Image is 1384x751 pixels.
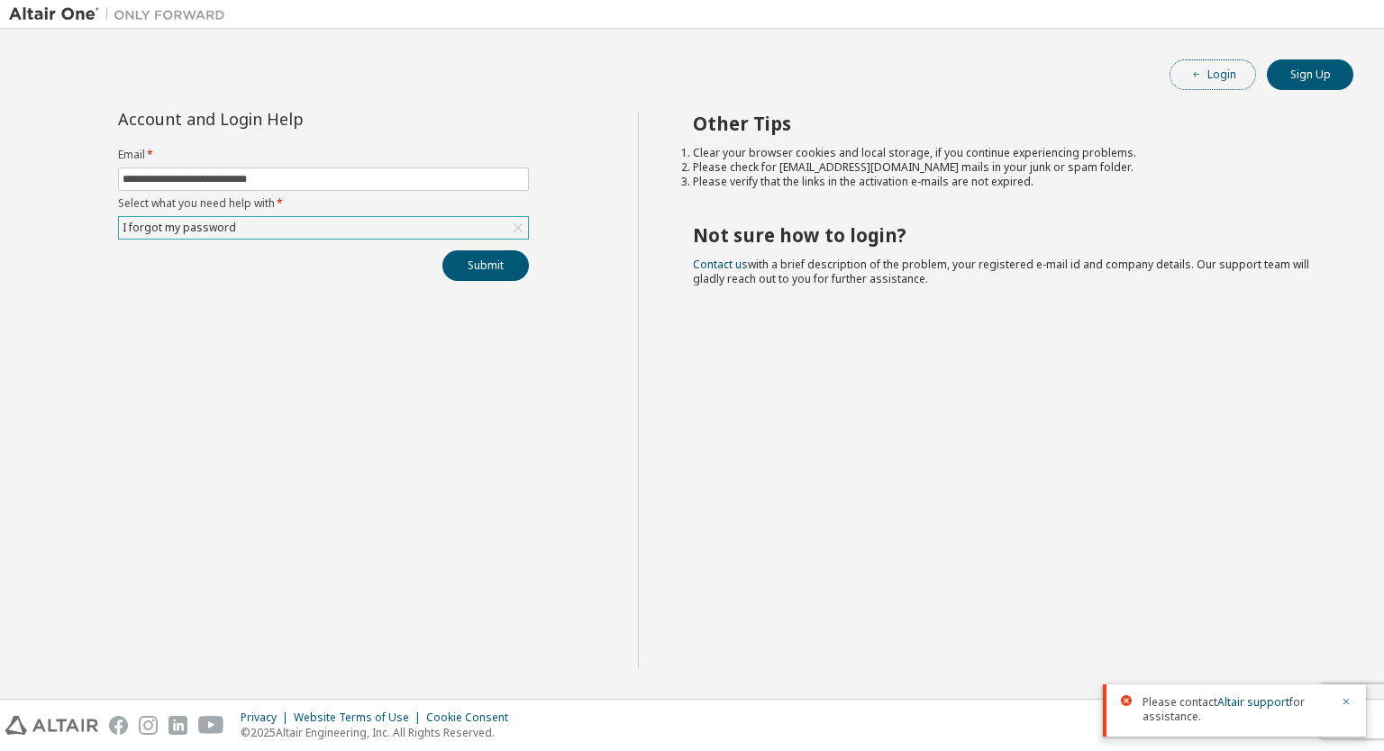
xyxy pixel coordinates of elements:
button: Sign Up [1267,59,1353,90]
img: facebook.svg [109,716,128,735]
img: linkedin.svg [168,716,187,735]
div: Website Terms of Use [294,710,426,725]
p: © 2025 Altair Engineering, Inc. All Rights Reserved. [241,725,519,740]
div: Privacy [241,710,294,725]
li: Clear your browser cookies and local storage, if you continue experiencing problems. [693,146,1322,160]
div: I forgot my password [120,218,239,238]
img: altair_logo.svg [5,716,98,735]
label: Email [118,148,529,162]
li: Please verify that the links in the activation e-mails are not expired. [693,175,1322,189]
img: Altair One [9,5,234,23]
button: Submit [442,250,529,281]
li: Please check for [EMAIL_ADDRESS][DOMAIN_NAME] mails in your junk or spam folder. [693,160,1322,175]
span: with a brief description of the problem, your registered e-mail id and company details. Our suppo... [693,257,1309,286]
div: Cookie Consent [426,710,519,725]
button: Login [1170,59,1256,90]
h2: Not sure how to login? [693,223,1322,247]
h2: Other Tips [693,112,1322,135]
span: Please contact for assistance. [1143,695,1330,724]
img: instagram.svg [139,716,158,735]
label: Select what you need help with [118,196,529,211]
img: youtube.svg [198,716,224,735]
a: Contact us [693,257,748,272]
a: Altair support [1217,694,1289,710]
div: I forgot my password [119,217,528,239]
div: Account and Login Help [118,112,447,126]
